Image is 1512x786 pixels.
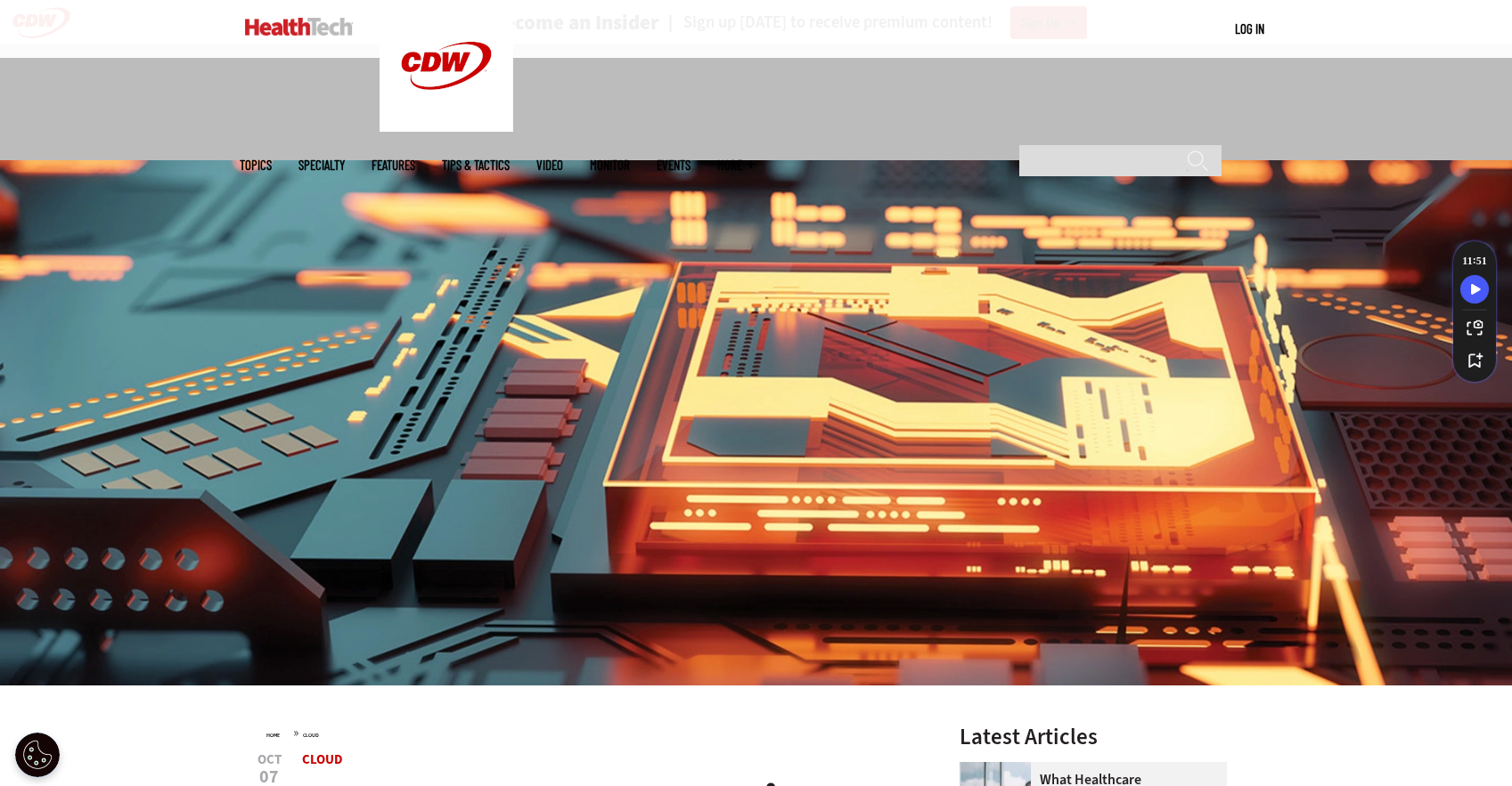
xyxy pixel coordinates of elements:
[257,753,282,766] span: Oct
[536,158,563,172] a: Video
[298,158,345,172] span: Specialty
[960,762,1040,776] a: doctor in front of clouds and reflective building
[266,732,280,739] a: Home
[302,750,343,768] a: Cloud
[717,158,755,172] span: More
[245,18,353,36] img: Home
[240,158,272,172] span: Topics
[1235,20,1264,36] a: Log in
[257,768,282,786] span: 07
[15,733,60,777] button: Open Preferences
[1235,20,1264,38] div: User menu
[266,725,913,740] div: »
[303,732,319,739] a: Cloud
[960,725,1227,748] h3: Latest Articles
[657,158,691,172] a: Events
[442,158,510,172] a: Tips & Tactics
[590,158,630,172] a: MonITor
[372,158,415,172] a: Features
[380,117,513,136] a: CDW
[15,733,60,777] div: Cookie Settings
